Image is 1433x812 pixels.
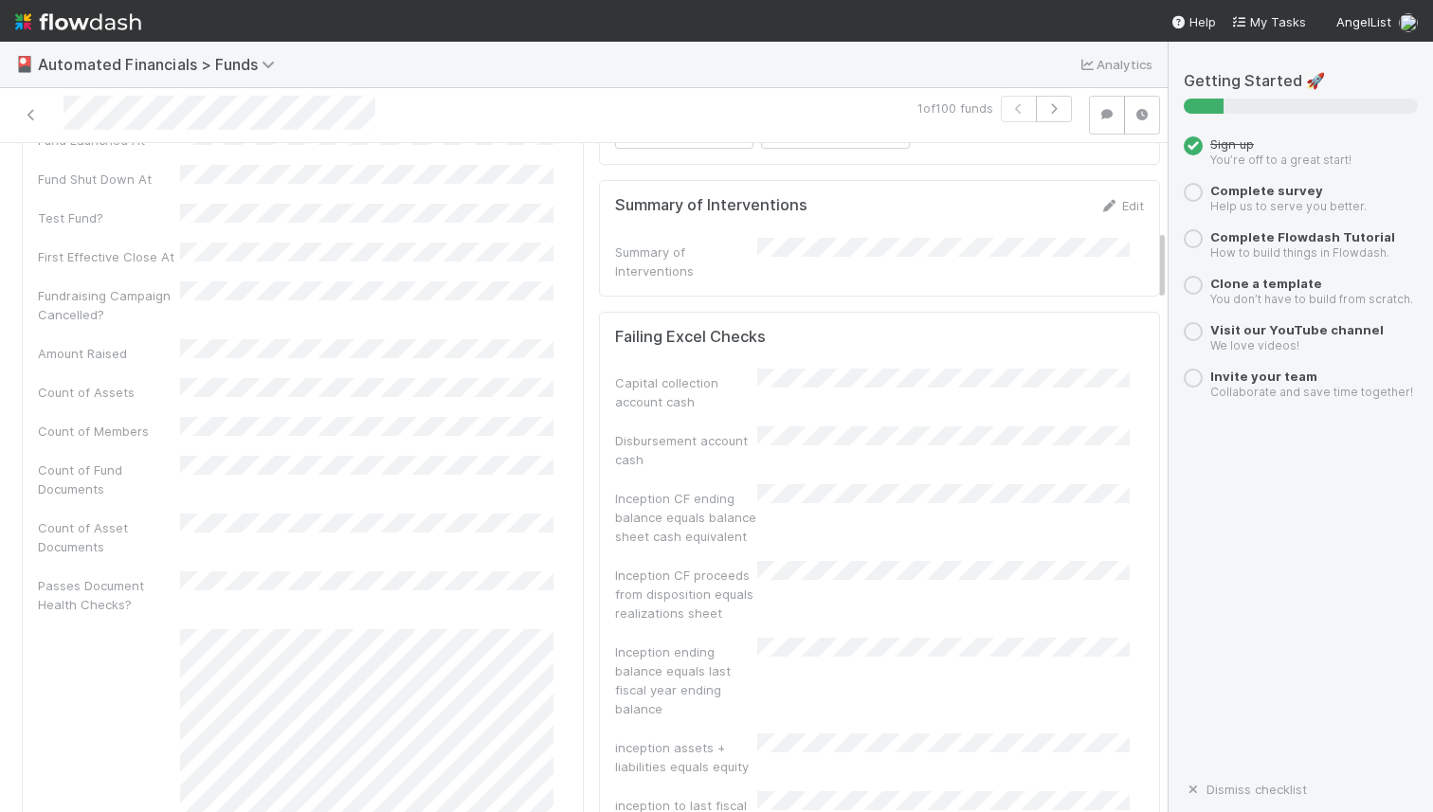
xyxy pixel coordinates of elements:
[1210,199,1367,213] small: Help us to serve you better.
[615,196,807,215] h5: Summary of Interventions
[1231,14,1306,29] span: My Tasks
[38,344,180,363] div: Amount Raised
[38,170,180,189] div: Fund Shut Down At
[615,373,757,411] div: Capital collection account cash
[615,243,757,280] div: Summary of Interventions
[1099,198,1144,213] a: Edit
[38,383,180,402] div: Count of Assets
[1210,245,1389,260] small: How to build things in Flowdash.
[15,6,141,38] img: logo-inverted-e16ddd16eac7371096b0.svg
[1210,183,1323,198] a: Complete survey
[615,328,766,347] h5: Failing Excel Checks
[917,99,993,117] span: 1 of 100 funds
[1210,385,1413,399] small: Collaborate and save time together!
[38,55,284,74] span: Automated Financials > Funds
[615,566,757,623] div: Inception CF proceeds from disposition equals realizations sheet
[1210,369,1317,384] a: Invite your team
[615,738,757,776] div: inception assets + liabilities equals equity
[1210,292,1413,306] small: You don’t have to build from scratch.
[38,518,180,556] div: Count of Asset Documents
[1210,153,1351,167] small: You’re off to a great start!
[1170,12,1216,31] div: Help
[1184,782,1307,797] a: Dismiss checklist
[1078,53,1152,76] a: Analytics
[1210,229,1395,244] a: Complete Flowdash Tutorial
[38,576,180,614] div: Passes Document Health Checks?
[1210,338,1299,352] small: We love videos!
[1210,136,1254,152] span: Sign up
[38,286,180,324] div: Fundraising Campaign Cancelled?
[15,56,34,72] span: 🎴
[38,422,180,441] div: Count of Members
[615,431,757,469] div: Disbursement account cash
[38,208,180,227] div: Test Fund?
[38,460,180,498] div: Count of Fund Documents
[1399,13,1418,32] img: avatar_e3cbf8dc-409d-4c5a-b4de-410eea8732ef.png
[1210,322,1384,337] a: Visit our YouTube channel
[1336,14,1391,29] span: AngelList
[1184,72,1418,91] h5: Getting Started 🚀
[1210,276,1322,291] a: Clone a template
[38,247,180,266] div: First Effective Close At
[1231,12,1306,31] a: My Tasks
[615,489,757,546] div: Inception CF ending balance equals balance sheet cash equivalent
[615,642,757,718] div: Inception ending balance equals last fiscal year ending balance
